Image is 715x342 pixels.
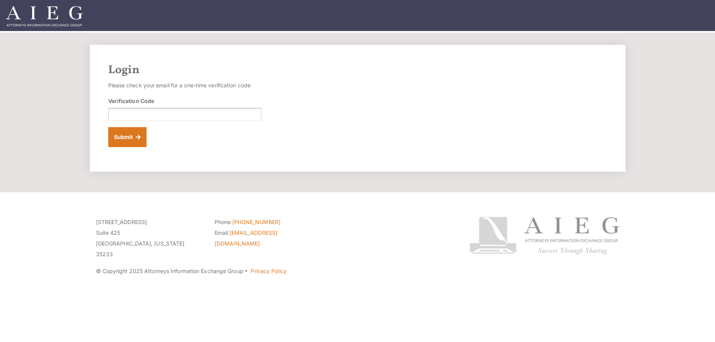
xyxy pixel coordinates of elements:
[6,6,83,26] img: Attorneys Information Exchange Group
[215,227,322,249] li: Email:
[469,217,619,255] img: Attorneys Information Exchange Group logo
[108,97,155,105] label: Verification Code
[215,229,277,247] a: [EMAIL_ADDRESS][DOMAIN_NAME]
[108,63,607,77] h2: Login
[96,266,441,277] p: © Copyright 2025 Attorneys Information Exchange Group
[96,217,203,260] p: [STREET_ADDRESS] Suite 425 [GEOGRAPHIC_DATA], [US_STATE] 35233
[215,217,322,227] li: Phone:
[251,268,286,274] a: Privacy Policy
[108,80,261,91] p: Please check your email for a one-time verification code
[108,127,147,147] button: Submit
[244,271,248,275] span: ·
[232,219,280,225] a: [PHONE_NUMBER]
